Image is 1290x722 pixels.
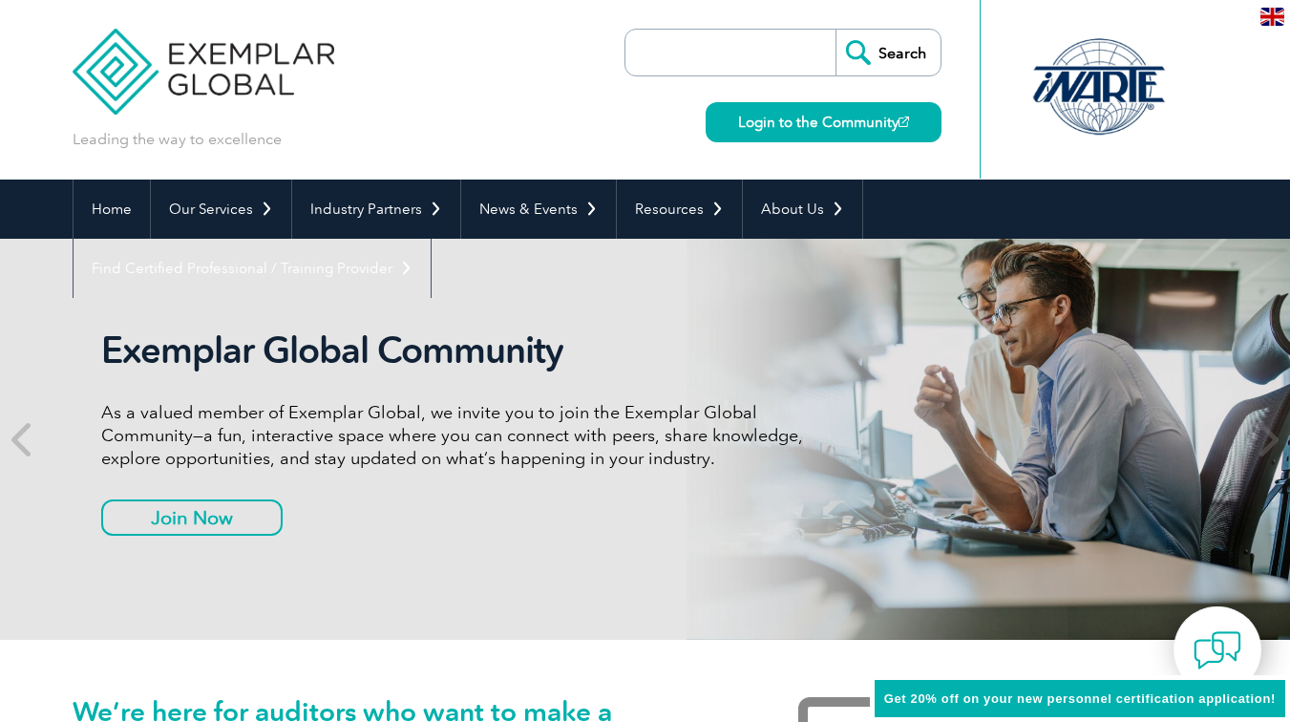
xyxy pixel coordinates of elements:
p: Leading the way to excellence [73,129,282,150]
a: Join Now [101,499,283,536]
h2: Exemplar Global Community [101,329,817,372]
a: About Us [743,180,862,239]
a: Find Certified Professional / Training Provider [74,239,431,298]
a: Our Services [151,180,291,239]
a: Login to the Community [706,102,941,142]
span: Get 20% off on your new personnel certification application! [884,691,1276,706]
p: As a valued member of Exemplar Global, we invite you to join the Exemplar Global Community—a fun,... [101,401,817,470]
a: News & Events [461,180,616,239]
a: Resources [617,180,742,239]
a: Industry Partners [292,180,460,239]
input: Search [835,30,941,75]
a: Home [74,180,150,239]
img: contact-chat.png [1194,626,1241,674]
img: open_square.png [899,117,909,127]
img: en [1260,8,1284,26]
